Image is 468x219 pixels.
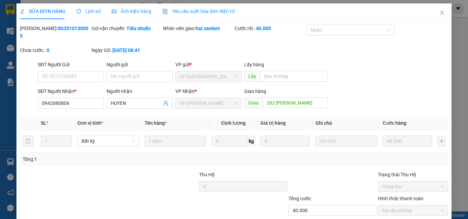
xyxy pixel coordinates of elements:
[145,120,167,126] span: Tên hàng
[260,71,328,82] input: Dọc đường
[180,98,237,108] span: VP Phan Thiết
[107,87,173,95] div: Người nhận
[378,196,423,201] label: Hình thức thanh toán
[91,46,162,54] div: Ngày GD:
[439,10,445,15] span: close
[20,46,90,54] div: Chưa cước :
[162,9,235,14] span: Yêu cầu xuất hóa đơn điện tử
[313,117,380,130] th: Ghi chú
[107,61,173,68] div: Người gửi
[20,25,90,40] div: [PERSON_NAME]:
[20,26,88,39] b: SG2510130005
[244,88,266,94] span: Giao hàng
[20,9,65,14] span: SỬA ĐƠN HÀNG
[378,171,448,178] div: Trạng thái Thu Hộ
[262,97,328,108] input: Dọc đường
[76,9,101,14] span: Lịch sử
[41,120,46,126] span: SL
[383,120,406,126] span: Cước hàng
[82,136,135,146] span: Bất kỳ
[20,9,25,14] span: edit
[91,25,162,32] div: Gói vận chuyển:
[47,47,49,53] b: 0
[112,9,116,14] span: picture
[260,136,310,147] input: 0
[244,97,262,108] span: Giao
[316,136,377,147] input: Ghi Chú
[382,205,444,216] span: Tại văn phòng
[438,136,445,147] button: plus
[77,120,103,126] span: Đơn vị tính
[112,47,140,53] b: [DATE] 08:41
[38,61,104,68] div: SĐT Người Gửi
[145,136,206,147] input: VD: Bàn, Ghế
[76,9,81,14] span: clock-circle
[244,71,260,82] span: Lấy
[248,136,255,147] span: kg
[382,181,444,192] span: Chưa thu
[126,26,151,31] b: Tiêu chuẩn
[244,62,264,67] span: Lấy hàng
[221,120,245,126] span: Định lượng
[235,25,305,32] div: Cước rồi :
[23,136,34,147] button: delete
[180,71,237,82] span: VP Sài Gòn
[199,172,214,177] span: Thu Hộ
[112,9,151,14] span: Ảnh kiện hàng
[38,87,104,95] div: SĐT Người Nhận
[162,9,168,14] img: icon
[288,196,311,201] span: Tổng cước
[163,25,233,32] div: Nhân viên giao:
[175,61,242,68] div: VP gửi
[383,136,432,147] input: 0
[260,120,286,126] span: Giá trị hàng
[256,26,271,31] b: 40.000
[175,88,195,94] span: VP Nhận
[23,155,181,163] div: Tổng: 1
[432,3,452,23] button: Close
[196,26,220,31] b: hai.caolam
[163,100,169,106] span: user-add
